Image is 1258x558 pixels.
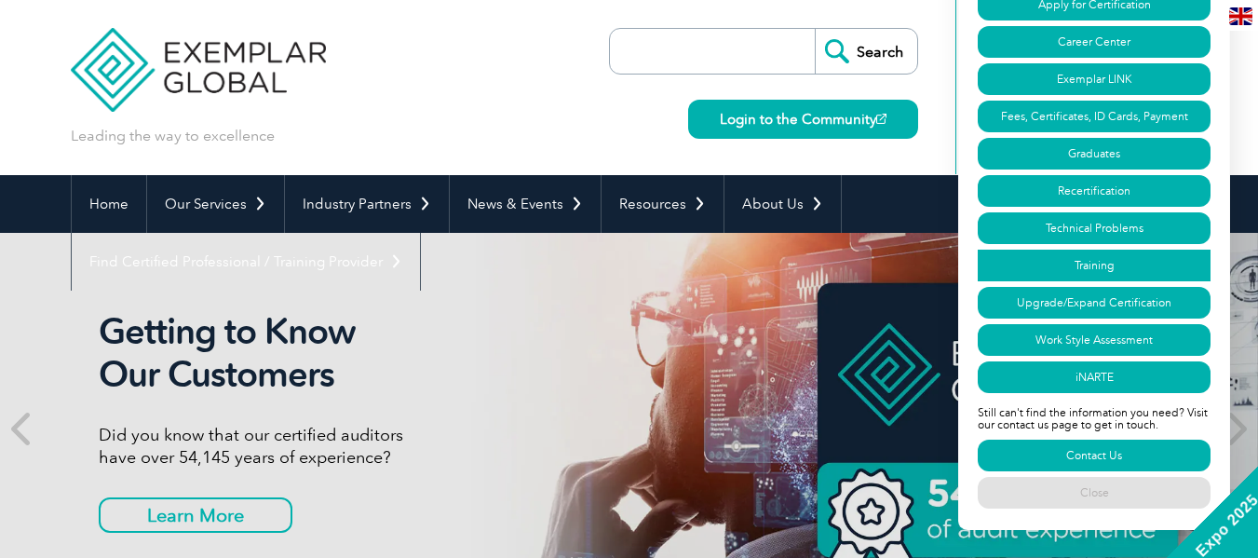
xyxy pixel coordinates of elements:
[978,101,1211,132] a: Fees, Certificates, ID Cards, Payment
[978,175,1211,207] a: Recertification
[602,175,724,233] a: Resources
[72,175,146,233] a: Home
[99,497,292,533] a: Learn More
[688,100,918,139] a: Login to the Community
[978,396,1211,437] p: Still can't find the information you need? Visit our contact us page to get in touch.
[978,440,1211,471] a: Contact Us
[978,26,1211,58] a: Career Center
[99,310,797,396] h2: Getting to Know Our Customers
[724,175,841,233] a: About Us
[99,424,797,469] p: Did you know that our certified auditors have over 54,145 years of experience?
[147,175,284,233] a: Our Services
[978,477,1211,509] a: Close
[978,361,1211,393] a: iNARTE
[450,175,601,233] a: News & Events
[978,324,1211,356] a: Work Style Assessment
[978,63,1211,95] a: Exemplar LINK
[1229,7,1252,25] img: en
[978,250,1211,281] a: Training
[285,175,449,233] a: Industry Partners
[876,114,886,124] img: open_square.png
[978,138,1211,170] a: Graduates
[815,29,917,74] input: Search
[71,126,275,146] p: Leading the way to excellence
[72,233,420,291] a: Find Certified Professional / Training Provider
[978,212,1211,244] a: Technical Problems
[978,287,1211,319] a: Upgrade/Expand Certification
